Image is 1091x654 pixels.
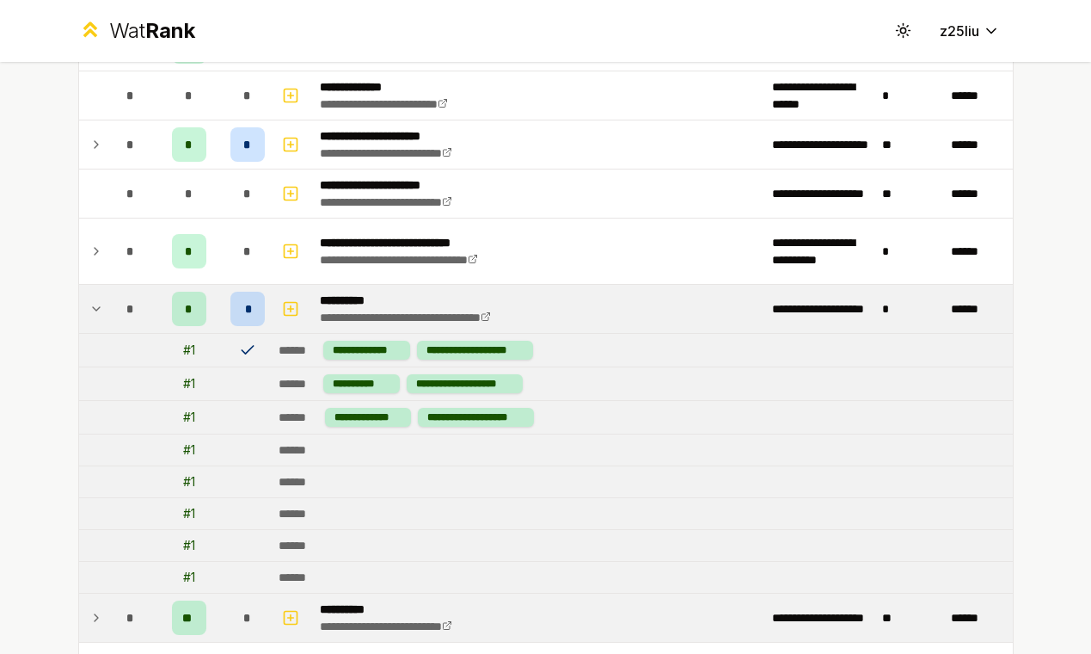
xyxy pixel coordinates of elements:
[183,409,195,426] div: # 1
[183,569,195,586] div: # 1
[183,537,195,554] div: # 1
[183,505,195,522] div: # 1
[926,15,1014,46] button: z25liu
[145,18,195,43] span: Rank
[183,473,195,490] div: # 1
[940,21,979,41] span: z25liu
[109,17,195,45] div: Wat
[183,342,195,359] div: # 1
[78,17,196,45] a: WatRank
[183,375,195,392] div: # 1
[183,441,195,459] div: # 1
